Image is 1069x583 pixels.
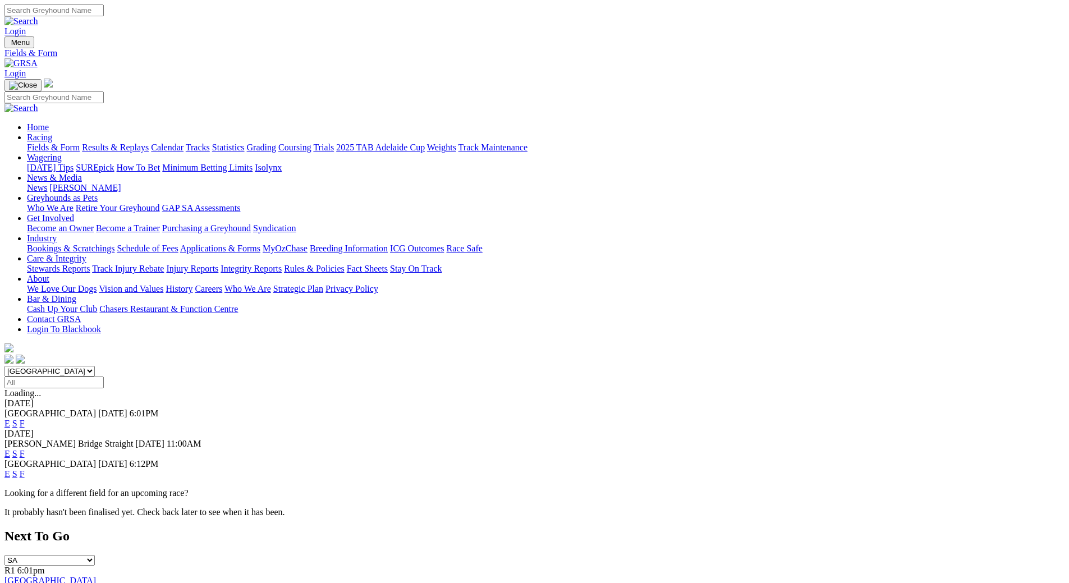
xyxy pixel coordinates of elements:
[263,244,308,253] a: MyOzChase
[4,459,96,469] span: [GEOGRAPHIC_DATA]
[284,264,345,273] a: Rules & Policies
[27,163,1065,173] div: Wagering
[4,398,1065,408] div: [DATE]
[4,343,13,352] img: logo-grsa-white.png
[4,529,1065,544] h2: Next To Go
[4,439,133,448] span: [PERSON_NAME] Bridge Straight
[212,143,245,152] a: Statistics
[325,284,378,293] a: Privacy Policy
[12,469,17,479] a: S
[44,79,53,88] img: logo-grsa-white.png
[20,449,25,458] a: F
[278,143,311,152] a: Coursing
[27,223,1065,233] div: Get Involved
[27,274,49,283] a: About
[4,377,104,388] input: Select date
[27,183,1065,193] div: News & Media
[27,264,90,273] a: Stewards Reports
[4,79,42,91] button: Toggle navigation
[11,38,30,47] span: Menu
[427,143,456,152] a: Weights
[27,173,82,182] a: News & Media
[27,132,52,142] a: Racing
[4,469,10,479] a: E
[4,36,34,48] button: Toggle navigation
[253,223,296,233] a: Syndication
[27,203,74,213] a: Who We Are
[27,122,49,132] a: Home
[92,264,164,273] a: Track Injury Rebate
[82,143,149,152] a: Results & Replays
[27,183,47,192] a: News
[458,143,527,152] a: Track Maintenance
[27,254,86,263] a: Care & Integrity
[99,304,238,314] a: Chasers Restaurant & Function Centre
[27,213,74,223] a: Get Involved
[16,355,25,364] img: twitter.svg
[27,143,80,152] a: Fields & Form
[27,233,57,243] a: Industry
[27,143,1065,153] div: Racing
[27,244,1065,254] div: Industry
[130,408,159,418] span: 6:01PM
[12,419,17,428] a: S
[27,284,1065,294] div: About
[96,223,160,233] a: Become a Trainer
[27,244,114,253] a: Bookings & Scratchings
[186,143,210,152] a: Tracks
[27,314,81,324] a: Contact GRSA
[98,408,127,418] span: [DATE]
[180,244,260,253] a: Applications & Forms
[27,223,94,233] a: Become an Owner
[390,264,442,273] a: Stay On Track
[4,429,1065,439] div: [DATE]
[224,284,271,293] a: Who We Are
[4,488,1065,498] p: Looking for a different field for an upcoming race?
[20,419,25,428] a: F
[27,264,1065,274] div: Care & Integrity
[221,264,282,273] a: Integrity Reports
[310,244,388,253] a: Breeding Information
[9,81,37,90] img: Close
[4,566,15,575] span: R1
[4,4,104,16] input: Search
[4,355,13,364] img: facebook.svg
[195,284,222,293] a: Careers
[166,264,218,273] a: Injury Reports
[27,203,1065,213] div: Greyhounds as Pets
[49,183,121,192] a: [PERSON_NAME]
[98,459,127,469] span: [DATE]
[27,324,101,334] a: Login To Blackbook
[247,143,276,152] a: Grading
[347,264,388,273] a: Fact Sheets
[4,48,1065,58] div: Fields & Form
[27,153,62,162] a: Wagering
[313,143,334,152] a: Trials
[390,244,444,253] a: ICG Outcomes
[117,244,178,253] a: Schedule of Fees
[17,566,45,575] span: 6:01pm
[99,284,163,293] a: Vision and Values
[162,163,253,172] a: Minimum Betting Limits
[167,439,201,448] span: 11:00AM
[76,163,114,172] a: SUREpick
[255,163,282,172] a: Isolynx
[166,284,192,293] a: History
[4,68,26,78] a: Login
[4,388,41,398] span: Loading...
[117,163,160,172] a: How To Bet
[27,294,76,304] a: Bar & Dining
[135,439,164,448] span: [DATE]
[27,193,98,203] a: Greyhounds as Pets
[76,203,160,213] a: Retire Your Greyhound
[4,58,38,68] img: GRSA
[4,26,26,36] a: Login
[162,203,241,213] a: GAP SA Assessments
[162,223,251,233] a: Purchasing a Greyhound
[27,304,97,314] a: Cash Up Your Club
[4,103,38,113] img: Search
[27,304,1065,314] div: Bar & Dining
[12,449,17,458] a: S
[4,507,285,517] partial: It probably hasn't been finalised yet. Check back later to see when it has been.
[20,469,25,479] a: F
